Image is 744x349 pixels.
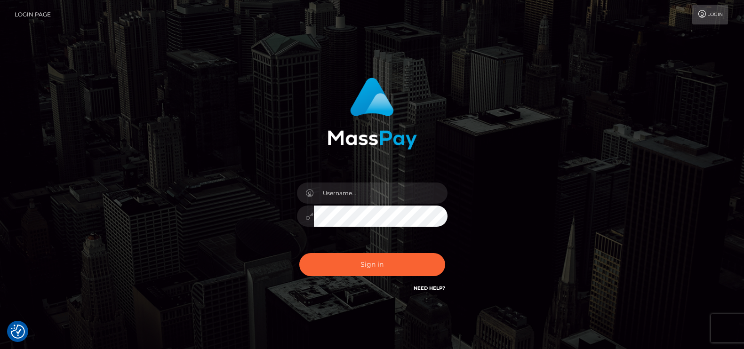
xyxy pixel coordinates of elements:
button: Sign in [299,253,445,276]
a: Need Help? [414,285,445,291]
input: Username... [314,182,448,204]
img: MassPay Login [328,78,417,150]
a: Login Page [15,5,51,24]
img: Revisit consent button [11,325,25,339]
button: Consent Preferences [11,325,25,339]
a: Login [692,5,728,24]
